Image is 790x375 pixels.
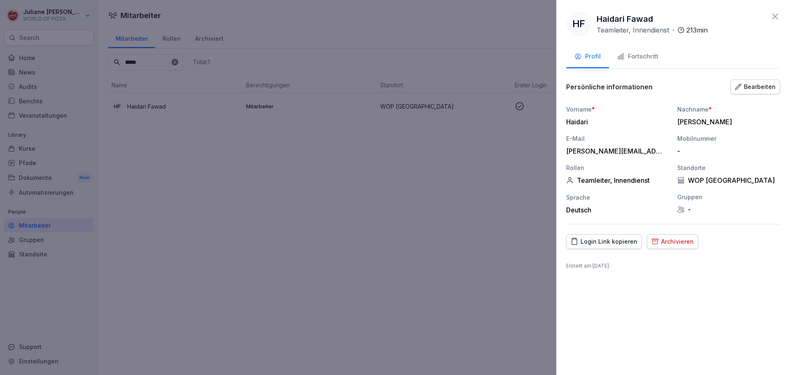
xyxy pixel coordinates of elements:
div: Haidari [566,118,665,126]
div: Sprache [566,193,669,202]
div: Fortschritt [617,52,658,61]
div: Vorname [566,105,669,114]
button: Login Link kopieren [566,234,642,249]
div: - [677,205,780,214]
div: · [597,25,708,35]
button: Bearbeiten [730,79,780,94]
div: HF [566,12,591,36]
div: [PERSON_NAME][EMAIL_ADDRESS][DOMAIN_NAME] [566,147,665,155]
div: E-Mail [566,134,669,143]
div: Archivieren [651,237,694,246]
p: Persönliche informationen [566,83,653,91]
div: - [677,147,776,155]
div: Mobilnummer [677,134,780,143]
div: Standorte [677,163,780,172]
p: 213 min [686,25,708,35]
div: Login Link kopieren [571,237,637,246]
p: Haidari Fawad [597,13,653,25]
p: Teamleiter, Innendienst [597,25,669,35]
div: Rollen [566,163,669,172]
div: [PERSON_NAME] [677,118,776,126]
div: WOP [GEOGRAPHIC_DATA] [677,176,780,184]
div: Teamleiter, Innendienst [566,176,669,184]
button: Profil [566,46,609,68]
div: Nachname [677,105,780,114]
div: Bearbeiten [735,82,776,91]
div: Deutsch [566,206,669,214]
button: Archivieren [647,234,698,249]
div: Gruppen [677,193,780,201]
p: Erstellt am : [DATE] [566,262,780,270]
button: Fortschritt [609,46,667,68]
div: Profil [574,52,601,61]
